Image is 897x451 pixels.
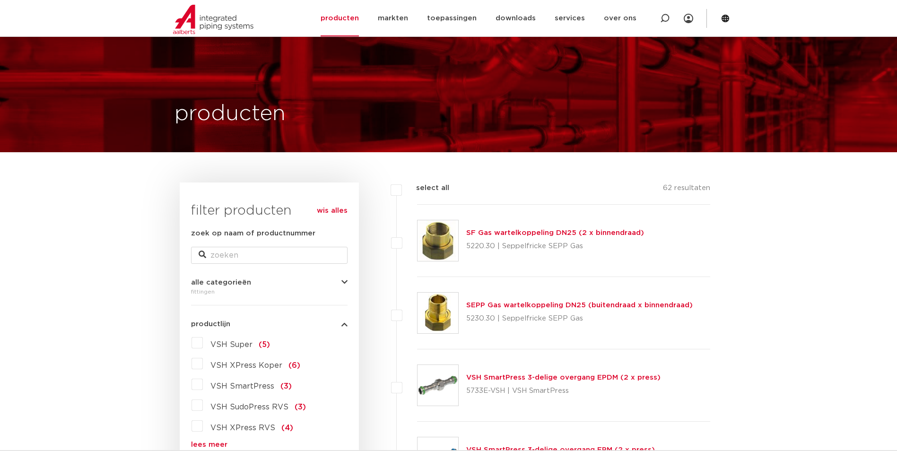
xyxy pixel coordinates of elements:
button: productlijn [191,321,348,328]
a: wis alles [317,205,348,217]
p: 5733E-VSH | VSH SmartPress [466,383,661,399]
img: Thumbnail for SEPP Gas wartelkoppeling DN25 (buitendraad x binnendraad) [418,293,458,333]
div: fittingen [191,286,348,297]
label: select all [402,182,449,194]
span: (3) [295,403,306,411]
button: alle categorieën [191,279,348,286]
span: alle categorieën [191,279,251,286]
input: zoeken [191,247,348,264]
p: 5230.30 | Seppelfricke SEPP Gas [466,311,693,326]
a: VSH SmartPress 3-delige overgang EPDM (2 x press) [466,374,661,381]
img: Thumbnail for SF Gas wartelkoppeling DN25 (2 x binnendraad) [418,220,458,261]
span: VSH SmartPress [210,382,274,390]
a: SF Gas wartelkoppeling DN25 (2 x binnendraad) [466,229,644,236]
p: 5220.30 | Seppelfricke SEPP Gas [466,239,644,254]
p: 62 resultaten [663,182,710,197]
a: lees meer [191,441,348,448]
span: (3) [280,382,292,390]
span: (6) [288,362,300,369]
span: VSH SudoPress RVS [210,403,288,411]
span: VSH Super [210,341,253,348]
span: (4) [281,424,293,432]
span: VSH XPress RVS [210,424,275,432]
a: SEPP Gas wartelkoppeling DN25 (buitendraad x binnendraad) [466,302,693,309]
span: productlijn [191,321,230,328]
img: Thumbnail for VSH SmartPress 3-delige overgang EPDM (2 x press) [418,365,458,406]
span: (5) [259,341,270,348]
h3: filter producten [191,201,348,220]
h1: producten [174,99,286,129]
span: VSH XPress Koper [210,362,282,369]
label: zoek op naam of productnummer [191,228,315,239]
